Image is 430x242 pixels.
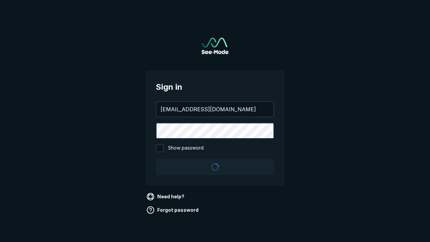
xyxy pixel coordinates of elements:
a: Forgot password [145,205,201,215]
span: Show password [168,144,204,152]
a: Need help? [145,191,187,202]
a: Go to sign in [202,38,228,54]
span: Sign in [156,81,274,93]
input: your@email.com [157,102,273,117]
img: See-Mode Logo [202,38,228,54]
